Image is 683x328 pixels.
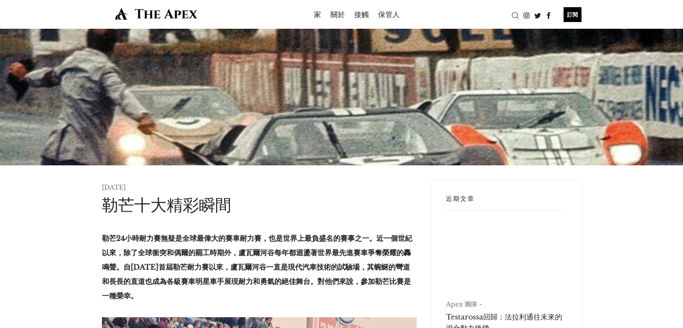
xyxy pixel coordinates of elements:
[446,300,482,308] a: Apex 團隊 -
[102,183,126,191] font: [DATE]
[567,11,578,18] font: 訂閱
[510,10,521,19] a: 搜尋
[532,10,543,19] a: 嘰嘰喳喳
[330,10,345,19] font: 關於
[354,7,369,22] a: 接觸
[314,7,321,22] a: 家
[102,7,211,20] img: 託管人 Apex
[446,195,475,203] font: 近期文章
[314,10,321,19] font: 家
[102,234,412,300] font: 勒芒24小時耐力賽無疑是全球最偉大的賽車耐力賽，也是世界上最負盛名的賽事之一。近一個世紀以來，除了全球衝突和偶爾的罷工時期外，盧瓦爾河谷每年都迴盪著世界最先進賽車爭奪榮耀的轟鳴聲。自[DATE]...
[378,10,400,19] font: 保管人
[555,7,582,22] a: 訂閱
[543,10,555,19] a: Facebook
[330,7,345,22] a: 關於
[378,7,400,22] a: 保管人
[354,10,369,19] font: 接觸
[102,195,231,215] font: 勒芒十大精彩瞬間
[521,10,532,19] a: Instagram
